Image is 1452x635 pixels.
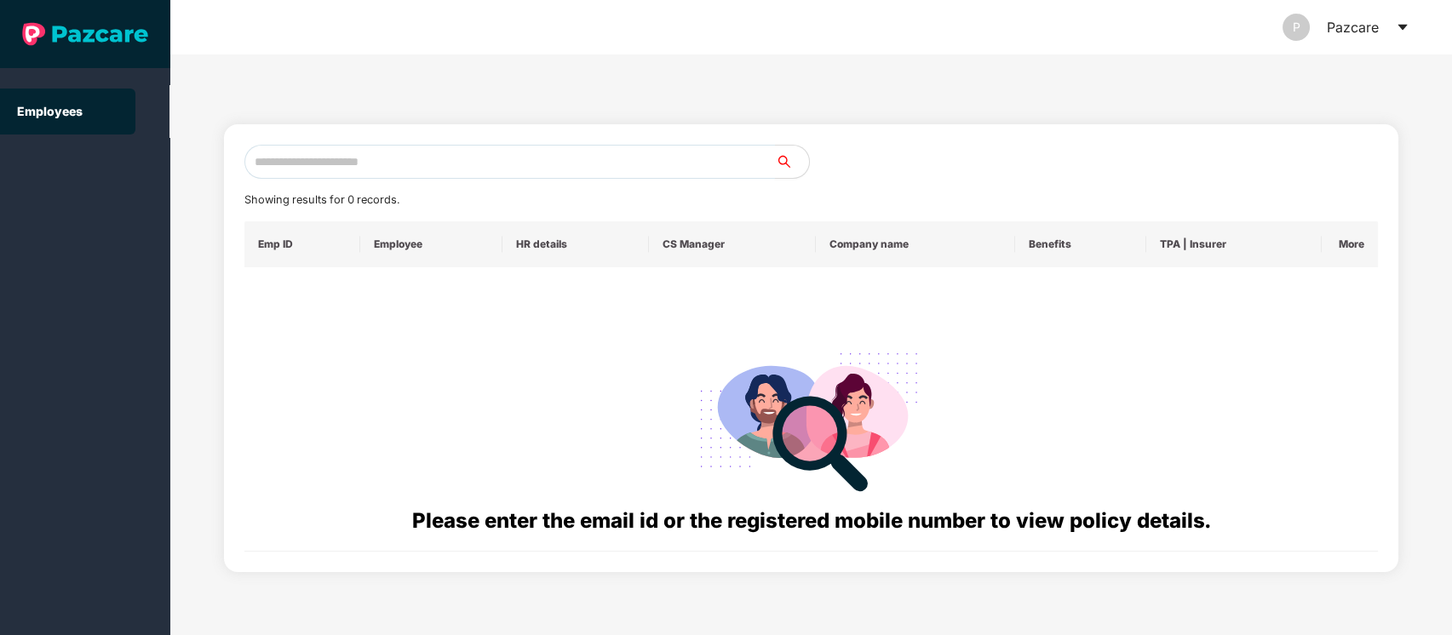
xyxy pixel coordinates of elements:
[360,221,502,267] th: Employee
[502,221,649,267] th: HR details
[774,145,810,179] button: search
[774,155,809,169] span: search
[244,193,399,206] span: Showing results for 0 records.
[1293,14,1300,41] span: P
[412,508,1210,533] span: Please enter the email id or the registered mobile number to view policy details.
[688,332,933,505] img: svg+xml;base64,PHN2ZyB4bWxucz0iaHR0cDovL3d3dy53My5vcmcvMjAwMC9zdmciIHdpZHRoPSIyODgiIGhlaWdodD0iMj...
[649,221,816,267] th: CS Manager
[816,221,1015,267] th: Company name
[1146,221,1322,267] th: TPA | Insurer
[244,221,361,267] th: Emp ID
[17,104,83,118] a: Employees
[1322,221,1379,267] th: More
[1015,221,1145,267] th: Benefits
[1396,20,1409,34] span: caret-down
